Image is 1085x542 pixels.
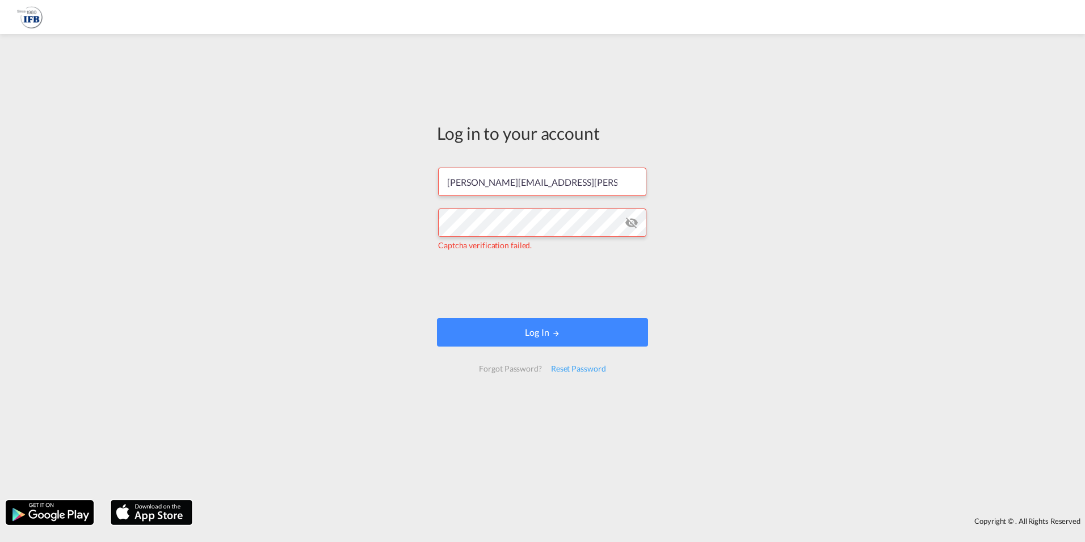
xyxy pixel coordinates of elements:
div: Reset Password [546,358,611,379]
input: Enter email/phone number [438,168,646,196]
div: Log in to your account [437,121,648,145]
iframe: reCAPTCHA [456,262,629,307]
img: google.png [5,499,95,526]
button: LOGIN [437,318,648,347]
img: apple.png [110,499,194,526]
div: Copyright © . All Rights Reserved [198,511,1085,531]
div: Forgot Password? [474,358,546,379]
span: Captcha verification failed. [438,240,532,250]
md-icon: icon-eye-off [625,216,638,230]
img: b628ab10256c11eeb52753acbc15d091.png [17,5,43,30]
